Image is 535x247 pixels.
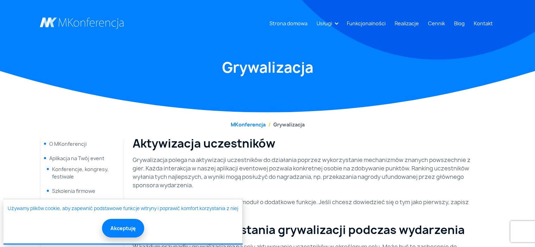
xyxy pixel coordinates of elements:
h2: Przykłady wykorzystania grywalizacji podczas wydarzenia [133,223,472,236]
nav: breadcrumb [40,121,496,128]
a: Konferencje, kongresy, festiwale [52,166,109,180]
span: Aplikacja na Twój event [49,155,104,162]
a: O MKonferencji [49,141,87,147]
a: Używamy plików cookie, aby zapewnić podstawowe funkcje witryny i poprawić komfort korzystania z niej [8,205,238,212]
p: Grywalizacja polega na aktywizacji uczestników do działania poprzez wykorzystanie mechanizmów zna... [133,156,472,189]
p: Z czasem będziemy rozbudowywali ten moduł o dodatkowe funkcje. Jeśli chcesz dowiedzieć się o tym ... [133,198,472,215]
a: Blog [451,17,467,30]
h1: Grywalizacja [40,58,496,77]
a: Usługi [314,17,335,30]
h2: Aktywizacja uczestników [133,137,472,150]
button: Akceptuję [102,219,144,238]
a: Funkcjonalności [344,17,388,30]
a: MKonferencja [231,121,266,128]
a: Realizacje [392,17,422,30]
li: Grywalizacja [266,121,305,128]
a: Cennik [425,17,448,30]
a: Szkolenia firmowe [52,188,95,194]
a: Strona domowa [267,17,310,30]
a: Kontakt [471,17,496,30]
